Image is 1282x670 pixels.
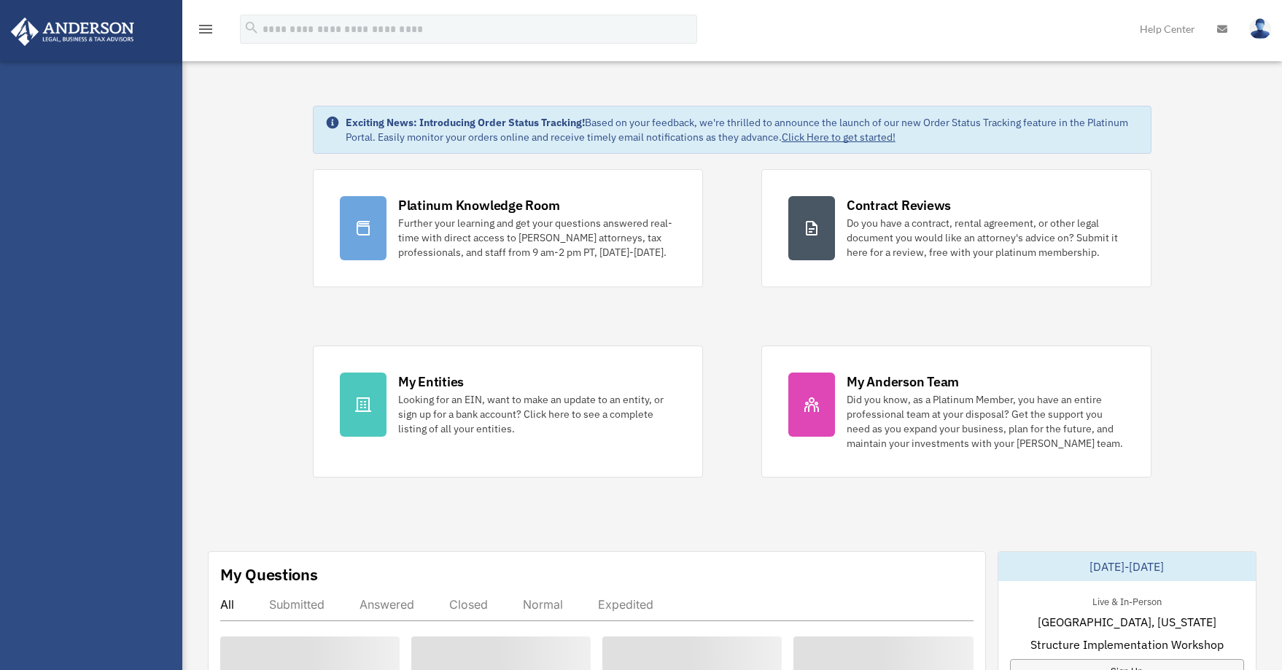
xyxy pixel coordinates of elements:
[523,597,563,612] div: Normal
[1249,18,1271,39] img: User Pic
[244,20,260,36] i: search
[761,169,1151,287] a: Contract Reviews Do you have a contract, rental agreement, or other legal document you would like...
[398,373,464,391] div: My Entities
[398,196,560,214] div: Platinum Knowledge Room
[782,131,896,144] a: Click Here to get started!
[220,564,318,585] div: My Questions
[398,392,676,436] div: Looking for an EIN, want to make an update to an entity, or sign up for a bank account? Click her...
[847,392,1124,451] div: Did you know, as a Platinum Member, you have an entire professional team at your disposal? Get th...
[998,552,1256,581] div: [DATE]-[DATE]
[220,597,234,612] div: All
[1081,593,1173,608] div: Live & In-Person
[269,597,325,612] div: Submitted
[598,597,653,612] div: Expedited
[847,196,951,214] div: Contract Reviews
[7,17,139,46] img: Anderson Advisors Platinum Portal
[197,26,214,38] a: menu
[449,597,488,612] div: Closed
[847,216,1124,260] div: Do you have a contract, rental agreement, or other legal document you would like an attorney's ad...
[1038,613,1216,631] span: [GEOGRAPHIC_DATA], [US_STATE]
[346,116,585,129] strong: Exciting News: Introducing Order Status Tracking!
[346,115,1139,144] div: Based on your feedback, we're thrilled to announce the launch of our new Order Status Tracking fe...
[1030,636,1224,653] span: Structure Implementation Workshop
[761,346,1151,478] a: My Anderson Team Did you know, as a Platinum Member, you have an entire professional team at your...
[398,216,676,260] div: Further your learning and get your questions answered real-time with direct access to [PERSON_NAM...
[313,346,703,478] a: My Entities Looking for an EIN, want to make an update to an entity, or sign up for a bank accoun...
[313,169,703,287] a: Platinum Knowledge Room Further your learning and get your questions answered real-time with dire...
[847,373,959,391] div: My Anderson Team
[197,20,214,38] i: menu
[360,597,414,612] div: Answered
